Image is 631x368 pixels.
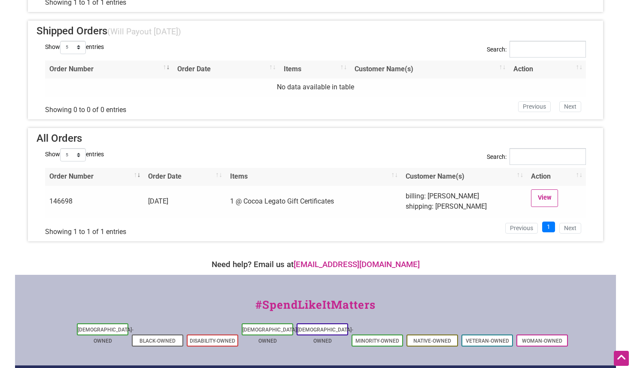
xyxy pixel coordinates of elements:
[45,148,104,161] label: Show entries
[45,186,144,218] td: 146698
[15,296,616,322] div: #SpendLikeItMatters
[614,351,629,366] div: Scroll Back to Top
[531,189,558,207] a: View
[522,338,562,344] a: Woman-Owned
[350,61,509,79] th: Customer Name(s): activate to sort column ascending
[401,168,527,186] th: Customer Name(s): activate to sort column ascending
[487,41,586,64] label: Search:
[78,327,133,344] a: [DEMOGRAPHIC_DATA]-Owned
[510,148,586,165] input: Search:
[243,327,298,344] a: [DEMOGRAPHIC_DATA]-Owned
[294,260,420,269] a: [EMAIL_ADDRESS][DOMAIN_NAME]
[45,41,104,54] label: Show entries
[107,27,181,36] small: (Will Payout [DATE])
[144,168,225,186] th: Order Date: activate to sort column ascending
[36,132,595,145] h4: All Orders
[226,186,401,218] td: 1 @ Cocoa Legato Gift Certificates
[45,168,144,186] th: Order Number: activate to sort column ascending
[19,259,612,271] div: Need help? Email us at
[45,79,586,97] td: No data available in table
[60,148,86,161] select: Showentries
[510,41,586,58] input: Search:
[401,186,527,218] td: billing: [PERSON_NAME] shipping: [PERSON_NAME]
[279,61,351,79] th: Items: activate to sort column ascending
[140,338,176,344] a: Black-Owned
[45,61,173,79] th: Order Number: activate to sort column ascending
[509,61,586,79] th: Action: activate to sort column ascending
[527,168,586,186] th: Action: activate to sort column ascending
[413,338,451,344] a: Native-Owned
[190,338,235,344] a: Disability-Owned
[45,221,263,237] div: Showing 1 to 1 of 1 entries
[144,186,225,218] td: [DATE]
[355,338,399,344] a: Minority-Owned
[297,327,353,344] a: [DEMOGRAPHIC_DATA]-Owned
[487,148,586,172] label: Search:
[173,61,279,79] th: Order Date: activate to sort column ascending
[466,338,509,344] a: Veteran-Owned
[36,25,595,37] h4: Shipped Orders
[542,222,555,233] a: 1
[45,99,263,116] div: Showing 0 to 0 of 0 entries
[60,41,86,54] select: Showentries
[226,168,401,186] th: Items: activate to sort column ascending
